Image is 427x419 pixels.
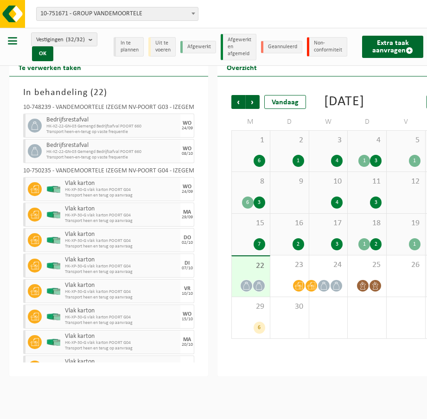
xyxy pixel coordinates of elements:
h3: In behandeling ( ) [23,86,194,100]
span: 23 [275,260,304,270]
span: Vlak karton [65,231,178,238]
li: Afgewerkt en afgemeld [221,34,256,60]
div: 6 [254,322,265,334]
span: Vlak karton [65,256,178,264]
span: Transport heen en terug op aanvraag [65,193,178,198]
div: 20/10 [182,343,193,347]
span: 22 [236,261,265,271]
span: Transport heen-en-terug op vaste frequentie [46,129,178,135]
span: 24 [314,260,343,270]
span: 15 [236,218,265,229]
span: 16 [275,218,304,229]
img: HK-XP-30-GN-00 [46,211,60,218]
span: Bedrijfsrestafval [46,142,178,149]
div: 3 [370,155,382,167]
h2: Overzicht [217,58,266,76]
img: HK-XP-30-GN-00 [46,186,60,193]
span: 18 [352,218,382,229]
div: WO [183,184,191,190]
span: 2 [275,135,304,146]
img: HK-XP-30-GN-00 [46,313,60,320]
div: 02/10 [182,241,193,245]
div: 1 [358,238,370,250]
span: 1 [236,135,265,146]
div: MA [183,209,191,215]
div: 6 [254,155,265,167]
div: 10-748239 - VANDEMOORTELE IZEGEM NV-POORT G03 - IZEGEM [23,104,194,114]
span: Transport heen en terug op aanvraag [65,320,178,326]
img: HK-XP-30-GN-00 [46,339,60,346]
div: 1 [358,155,370,167]
span: HK-XP-30-G vlak karton POORT G04 [65,213,178,218]
div: DI [185,260,190,266]
span: HK-XP-30-G vlak karton POORT G04 [65,340,178,346]
span: Vorige [231,95,245,109]
span: 30 [275,302,304,312]
div: 08/10 [182,152,193,156]
a: Extra taak aanvragen [362,36,423,58]
div: 10/10 [182,292,193,296]
div: 3 [331,238,343,250]
span: HK-XP-30-G vlak karton POORT G04 [65,289,178,295]
span: 5 [391,135,421,146]
div: 10-750235 - VANDEMOORTELE IZEGEM NV-POORT G04 - IZEGEM [23,168,194,177]
li: Afgewerkt [180,41,216,53]
span: Vlak karton [65,282,178,289]
img: HK-XP-30-GN-00 [46,288,60,295]
div: 7 [254,238,265,250]
td: W [309,114,348,130]
span: Volgende [246,95,260,109]
div: 2 [293,238,304,250]
span: 10-751671 - GROUP VANDEMOORTELE [37,7,198,20]
div: 1 [409,238,421,250]
span: Vlak karton [65,333,178,340]
span: 12 [391,177,421,187]
div: WO [183,146,191,152]
div: 07/10 [182,266,193,271]
div: MA [183,337,191,343]
td: D [270,114,309,130]
count: (32/32) [66,37,85,43]
div: 1 [293,155,304,167]
div: 24/09 [182,190,193,194]
li: In te plannen [114,37,144,57]
span: HK-XP-30-G vlak karton POORT G04 [65,264,178,269]
span: Vlak karton [65,358,178,366]
h2: Te verwerken taken [9,58,90,76]
div: DO [184,235,191,241]
div: 3 [370,197,382,209]
span: HK-XP-30-G vlak karton POORT G04 [65,238,178,244]
li: Geannuleerd [261,41,302,53]
div: Vandaag [264,95,306,109]
span: Vlak karton [65,180,178,187]
span: 17 [314,218,343,229]
span: 19 [391,218,421,229]
span: Transport heen en terug op aanvraag [65,295,178,300]
td: M [231,114,270,130]
div: 24/09 [182,126,193,131]
div: VR [184,286,191,292]
span: Transport heen en terug op aanvraag [65,269,178,275]
div: 15/10 [182,317,193,322]
span: 22 [94,88,104,97]
button: OK [32,46,53,61]
img: HK-XP-30-GN-00 [46,262,60,269]
span: Vlak karton [65,205,178,213]
span: 8 [236,177,265,187]
span: Transport heen en terug op aanvraag [65,346,178,351]
span: 10 [314,177,343,187]
li: Uit te voeren [148,37,176,57]
div: 4 [331,155,343,167]
span: Vlak karton [65,307,178,315]
td: D [348,114,387,130]
span: Vestigingen [36,33,85,47]
li: Non-conformiteit [307,37,347,57]
span: 26 [391,260,421,270]
span: Bedrijfsrestafval [46,116,178,124]
td: V [387,114,426,130]
div: WO [183,121,191,126]
span: HK-XP-30-G vlak karton POORT G04 [65,315,178,320]
button: Vestigingen(32/32) [31,32,97,46]
span: Transport heen-en-terug op vaste frequentie [46,155,178,160]
span: Transport heen en terug op aanvraag [65,218,178,224]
